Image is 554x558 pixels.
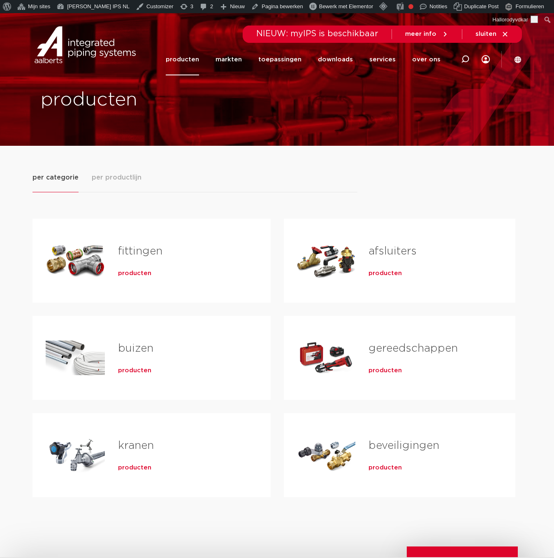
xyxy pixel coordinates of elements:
[92,173,141,182] span: per productlijn
[482,42,490,76] nav: Menu
[258,44,301,75] a: toepassingen
[118,269,151,278] a: producten
[369,464,402,472] a: producten
[489,13,541,26] a: Hallo
[405,31,436,37] span: meer info
[118,440,154,451] a: kranen
[369,343,458,354] a: gereedschappen
[319,3,373,9] span: Bewerk met Elementor
[118,464,151,472] a: producten
[369,246,417,257] a: afsluiters
[118,367,151,375] a: producten
[166,44,440,75] nav: Menu
[475,30,509,38] a: sluiten
[405,30,449,38] a: meer info
[32,173,79,182] span: per categorie
[408,4,413,9] div: Focus keyphrase niet ingevuld
[505,16,528,23] span: rodyvdkar
[412,44,440,75] a: over ons
[369,367,402,375] a: producten
[369,269,402,278] a: producten
[118,246,162,257] a: fittingen
[216,44,242,75] a: markten
[475,31,496,37] span: sluiten
[41,87,273,113] h1: producten
[369,440,439,451] a: beveiligingen
[256,30,378,38] span: NIEUW: myIPS is beschikbaar
[118,343,153,354] a: buizen
[369,44,396,75] a: services
[32,172,522,510] div: Tabs. Open items met enter of spatie, sluit af met escape en navigeer met de pijltoetsen.
[166,44,199,75] a: producten
[318,44,353,75] a: downloads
